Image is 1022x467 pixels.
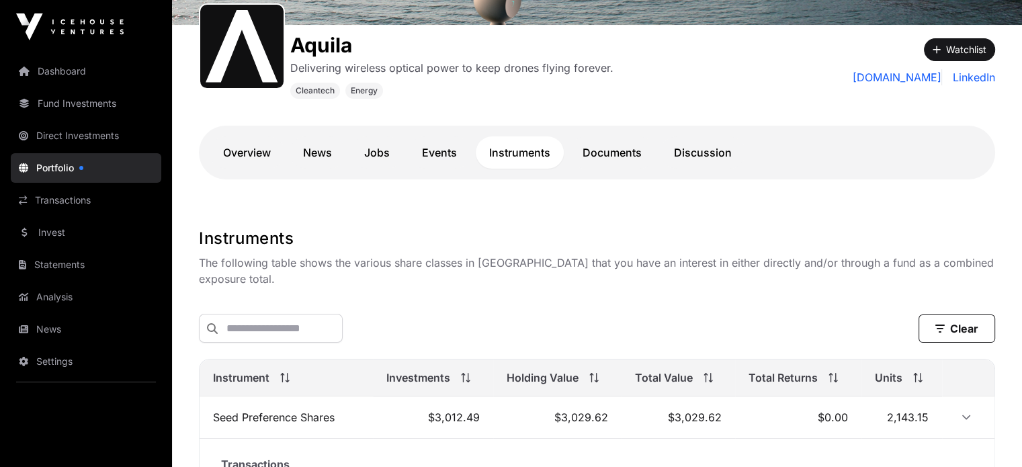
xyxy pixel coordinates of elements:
img: Aquila-favicon-1.svg [206,10,278,83]
a: Transactions [11,185,161,215]
a: Discussion [661,136,745,169]
td: Seed Preference Shares [200,396,373,439]
a: Invest [11,218,161,247]
p: The following table shows the various share classes in [GEOGRAPHIC_DATA] that you have an interes... [199,255,995,287]
h1: Instruments [199,228,995,249]
td: $3,029.62 [622,396,735,439]
a: Dashboard [11,56,161,86]
span: Total Value [635,370,693,386]
button: Watchlist [924,38,995,61]
a: Portfolio [11,153,161,183]
a: [DOMAIN_NAME] [853,69,942,85]
span: Energy [351,85,378,96]
a: Instruments [476,136,564,169]
a: Documents [569,136,655,169]
a: Analysis [11,282,161,312]
span: Total Returns [749,370,818,386]
iframe: Chat Widget [955,402,1022,467]
span: Holding Value [507,370,579,386]
img: Icehouse Ventures Logo [16,13,124,40]
a: Settings [11,347,161,376]
span: Cleantech [296,85,335,96]
a: Direct Investments [11,121,161,151]
a: Events [409,136,470,169]
td: $0.00 [735,396,861,439]
a: Statements [11,250,161,280]
span: 2,143.15 [887,411,929,424]
h1: Aquila [290,33,613,57]
td: $3,012.49 [373,396,493,439]
a: Fund Investments [11,89,161,118]
a: Overview [210,136,284,169]
nav: Tabs [210,136,984,169]
a: Jobs [351,136,403,169]
span: Investments [386,370,450,386]
span: Instrument [213,370,269,386]
a: News [11,314,161,344]
button: Clear [919,314,995,343]
span: Units [875,370,902,386]
a: LinkedIn [947,69,995,85]
a: News [290,136,345,169]
td: $3,029.62 [493,396,622,439]
p: Delivering wireless optical power to keep drones flying forever. [290,60,613,76]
